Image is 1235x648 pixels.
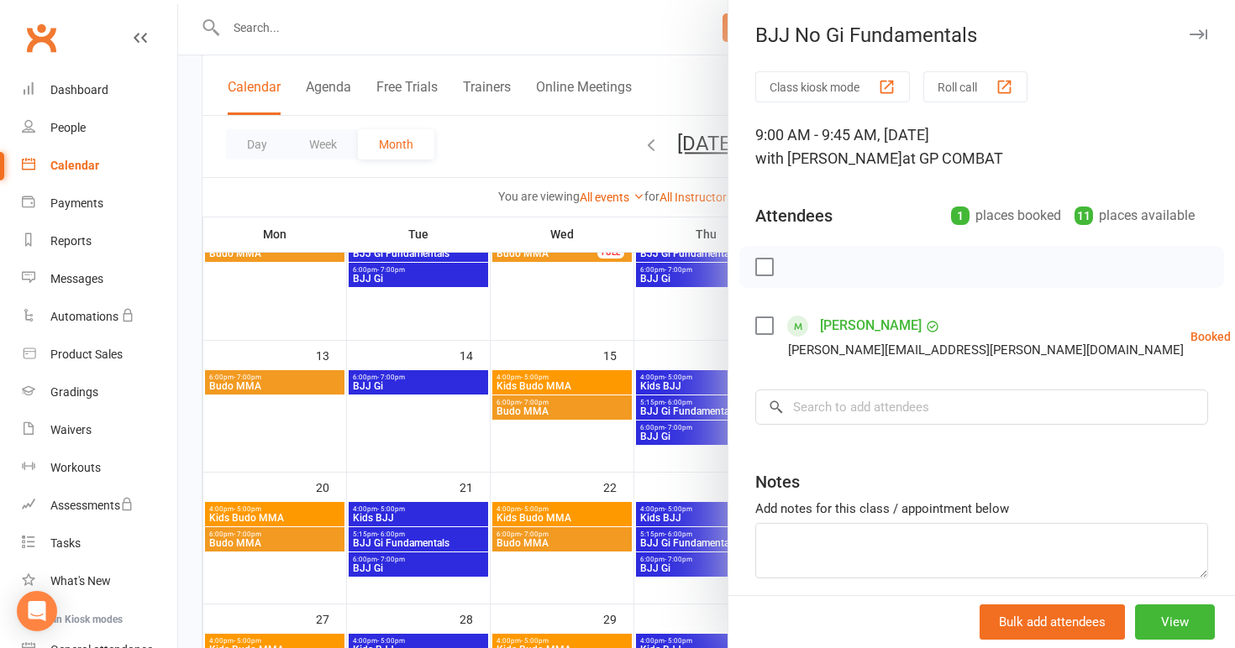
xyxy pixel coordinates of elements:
[902,149,1003,167] span: at GP COMBAT
[728,24,1235,47] div: BJJ No Gi Fundamentals
[50,159,99,172] div: Calendar
[50,348,123,361] div: Product Sales
[17,591,57,631] div: Open Intercom Messenger
[22,374,177,411] a: Gradings
[22,260,177,298] a: Messages
[788,339,1184,361] div: [PERSON_NAME][EMAIL_ADDRESS][PERSON_NAME][DOMAIN_NAME]
[820,312,922,339] a: [PERSON_NAME]
[22,449,177,487] a: Workouts
[755,149,902,167] span: with [PERSON_NAME]
[22,336,177,374] a: Product Sales
[50,272,103,285] div: Messages
[755,123,1208,170] div: 9:00 AM - 9:45 AM, [DATE]
[50,121,86,134] div: People
[22,147,177,185] a: Calendar
[22,71,177,109] a: Dashboard
[755,389,1208,425] input: Search to add attendees
[755,204,833,227] div: Attendees
[50,499,134,512] div: Assessments
[755,499,1208,519] div: Add notes for this class / appointment below
[980,604,1125,640] button: Bulk add attendees
[50,83,108,97] div: Dashboard
[1075,204,1195,227] div: places available
[22,487,177,525] a: Assessments
[1190,331,1231,342] div: Booked
[22,109,177,147] a: People
[923,71,1027,102] button: Roll call
[50,423,92,436] div: Waivers
[50,536,81,550] div: Tasks
[22,525,177,562] a: Tasks
[22,411,177,449] a: Waivers
[951,204,1061,227] div: places booked
[50,574,111,588] div: What's New
[22,298,177,336] a: Automations
[22,222,177,260] a: Reports
[755,470,800,494] div: Notes
[50,196,103,210] div: Payments
[1075,206,1093,225] div: 11
[20,17,62,59] a: Clubworx
[50,385,98,399] div: Gradings
[50,234,92,248] div: Reports
[22,562,177,600] a: What's New
[951,206,970,225] div: 1
[22,185,177,222] a: Payments
[1135,604,1215,640] button: View
[50,461,101,474] div: Workouts
[50,310,118,323] div: Automations
[755,71,910,102] button: Class kiosk mode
